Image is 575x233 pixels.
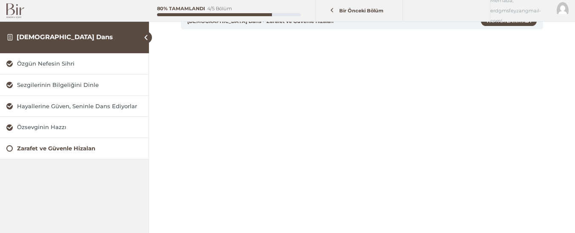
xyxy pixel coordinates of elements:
div: Sezgilerinin Bilgeliğini Dinle [17,81,142,89]
a: Özsevginin Hazzı [6,123,142,131]
div: Özgün Nefesin Sihri [17,60,142,68]
img: Bir Logo [6,3,24,18]
a: Zarafet ve Güvenle Hizalan [266,18,334,24]
a: Sezgilerinin Bilgeliğini Dinle [6,81,142,89]
a: Hayallerine Güven, Seninle Dans Ediyorlar [6,102,142,110]
a: [DEMOGRAPHIC_DATA] Dans [17,33,113,41]
a: [DEMOGRAPHIC_DATA] Dans [187,18,261,24]
a: Özgün Nefesin Sihri [6,60,142,68]
a: Zarafet ve Güvenle Hizalan [6,144,142,152]
span: Bir Önceki Bölüm [334,8,388,14]
div: 80% Tamamlandı [157,6,205,11]
div: Özsevginin Hazzı [17,123,142,131]
div: Hayallerine Güven, Seninle Dans Ediyorlar [17,102,142,110]
a: Bir Önceki Bölüm [318,3,400,19]
div: Zarafet ve Güvenle Hizalan [17,144,142,152]
div: 4/5 Bölüm [207,6,232,11]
